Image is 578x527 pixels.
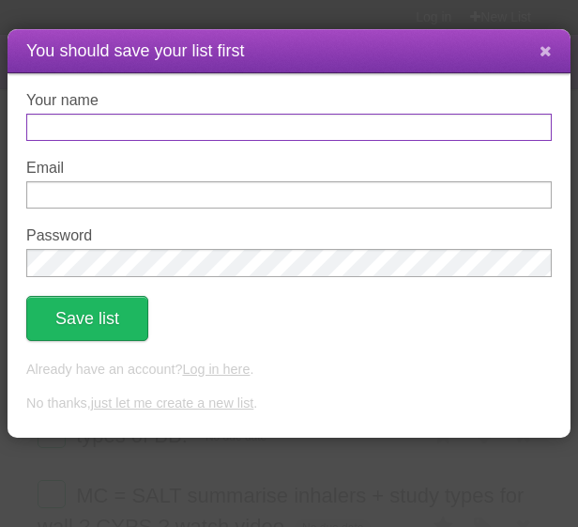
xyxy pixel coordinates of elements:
label: Your name [26,92,552,109]
button: Save list [26,296,148,341]
p: Already have an account? . [26,360,552,380]
a: just let me create a new list [91,395,254,411]
label: Email [26,160,552,177]
h1: You should save your list first [26,39,552,64]
a: Log in here [182,362,250,377]
label: Password [26,227,552,244]
p: No thanks, . [26,394,552,414]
